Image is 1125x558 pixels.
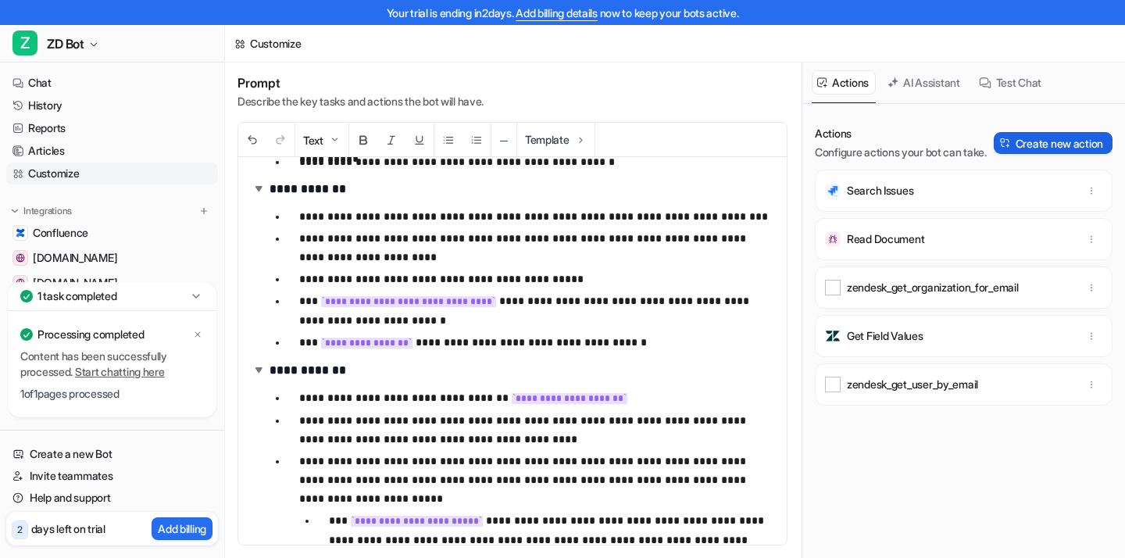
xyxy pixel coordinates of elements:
[973,70,1048,95] button: Test Chat
[470,134,483,146] img: Ordered List
[405,123,434,157] button: Underline
[815,126,987,141] p: Actions
[882,70,967,95] button: AI Assistant
[825,328,841,344] img: Get Field Values icon
[23,205,72,217] p: Integrations
[6,140,218,162] a: Articles
[75,365,165,378] a: Start chatting here
[20,349,204,380] p: Content has been successfully processed.
[16,253,25,263] img: id.atlassian.com
[442,134,455,146] img: Unordered List
[574,134,587,146] img: Template
[516,6,598,20] a: Add billing details
[6,222,218,244] a: ConfluenceConfluence
[37,327,144,342] p: Processing completed
[246,134,259,146] img: Undo
[994,132,1112,154] button: Create new action
[357,134,370,146] img: Bold
[847,231,924,247] p: Read Document
[37,288,117,304] p: 1 task completed
[328,134,341,146] img: Dropdown Down Arrow
[812,70,876,95] button: Actions
[847,377,978,392] p: zendesk_get_user_by_email
[47,33,84,55] span: ZD Bot
[274,134,287,146] img: Redo
[847,280,1018,295] p: zendesk_get_organization_for_email
[251,181,266,196] img: expand-arrow.svg
[434,123,462,157] button: Unordered List
[6,443,218,465] a: Create a new Bot
[158,520,206,537] p: Add billing
[33,225,88,241] span: Confluence
[17,523,23,537] p: 2
[847,183,913,199] p: Search Issues
[6,72,218,94] a: Chat
[33,275,117,291] span: [DOMAIN_NAME]
[491,123,516,157] button: ─
[825,280,841,295] img: zendesk_get_organization_for_email icon
[16,228,25,238] img: Confluence
[16,278,25,288] img: home.atlassian.com
[12,30,37,55] span: Z
[33,250,117,266] span: [DOMAIN_NAME]
[31,520,105,537] p: days left on trial
[6,272,218,294] a: home.atlassian.com[DOMAIN_NAME]
[825,231,841,247] img: Read Document icon
[825,377,841,392] img: zendesk_get_user_by_email icon
[413,134,426,146] img: Underline
[377,123,405,157] button: Italic
[847,328,923,344] p: Get Field Values
[815,145,987,160] p: Configure actions your bot can take.
[198,206,209,216] img: menu_add.svg
[825,183,841,199] img: Search Issues icon
[6,163,218,184] a: Customize
[6,203,77,219] button: Integrations
[349,123,377,157] button: Bold
[6,247,218,269] a: id.atlassian.com[DOMAIN_NAME]
[385,134,398,146] img: Italic
[6,487,218,509] a: Help and support
[238,123,266,157] button: Undo
[152,517,212,540] button: Add billing
[237,94,484,109] p: Describe the key tasks and actions the bot will have.
[9,206,20,216] img: expand menu
[6,117,218,139] a: Reports
[6,465,218,487] a: Invite teammates
[250,35,301,52] div: Customize
[295,123,348,157] button: Text
[251,362,266,377] img: expand-arrow.svg
[462,123,491,157] button: Ordered List
[6,95,218,116] a: History
[20,386,204,402] p: 1 of 1 pages processed
[266,123,295,157] button: Redo
[237,75,484,91] h1: Prompt
[517,123,595,156] button: Template
[1000,138,1011,148] img: Create action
